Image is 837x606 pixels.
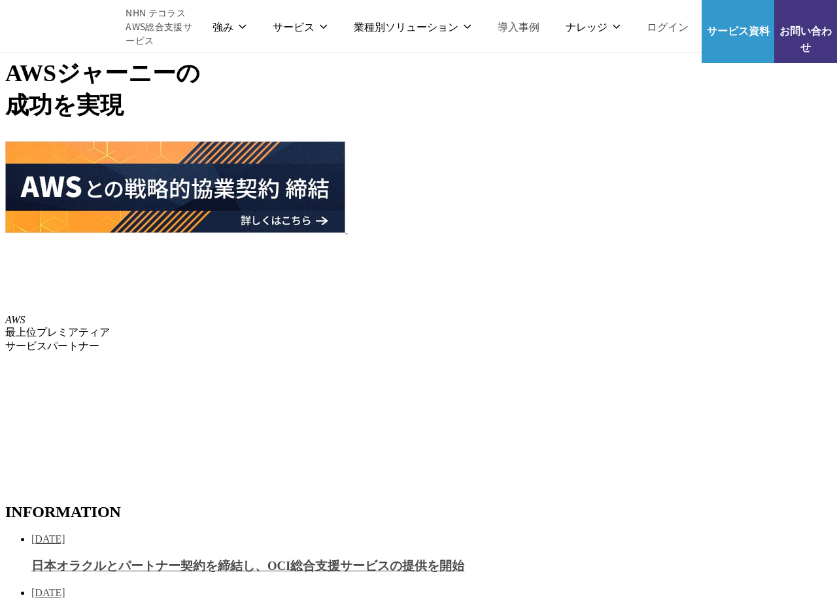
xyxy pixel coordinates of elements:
p: ナレッジ [566,18,621,35]
h3: 日本オラクルとパートナー契約を締結し、OCI総合支援サービスの提供を開始 [31,558,832,575]
a: ログイン [647,18,689,35]
h2: INFORMATION [5,503,832,521]
span: お問い合わせ [774,22,837,55]
img: AWSとの戦略的協業契約 締結 [5,141,345,233]
img: AWS請求代行サービス 統合管理プラン [348,141,688,233]
span: [DATE] [31,533,65,544]
p: 業種別ソリューション [354,18,471,35]
a: AWSとの戦略的協業契約 締結 [5,224,348,235]
a: AWS総合支援サービス C-Chorus NHN テコラスAWS総合支援サービス [20,6,199,47]
p: 強み [213,18,247,35]
img: 契約件数 [5,366,178,486]
span: NHN テコラス AWS総合支援サービス [126,6,199,47]
a: AWS請求代行サービス 統合管理プラン [348,224,688,235]
span: サービス資料 [702,22,775,39]
span: [DATE] [31,587,65,598]
em: AWS [5,314,26,325]
p: サービス [273,18,328,35]
h1: AWS ジャーニーの 成功を実現 [5,58,832,122]
img: AWS総合支援サービス C-Chorus [20,10,106,42]
a: [DATE] 日本オラクルとパートナー契約を締結し、OCI総合支援サービスの提供を開始 [31,533,832,575]
img: AWSプレミアティアサービスパートナー [5,242,64,301]
a: 導入事例 [498,18,539,35]
p: 最上位プレミアティア サービスパートナー [5,314,832,353]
